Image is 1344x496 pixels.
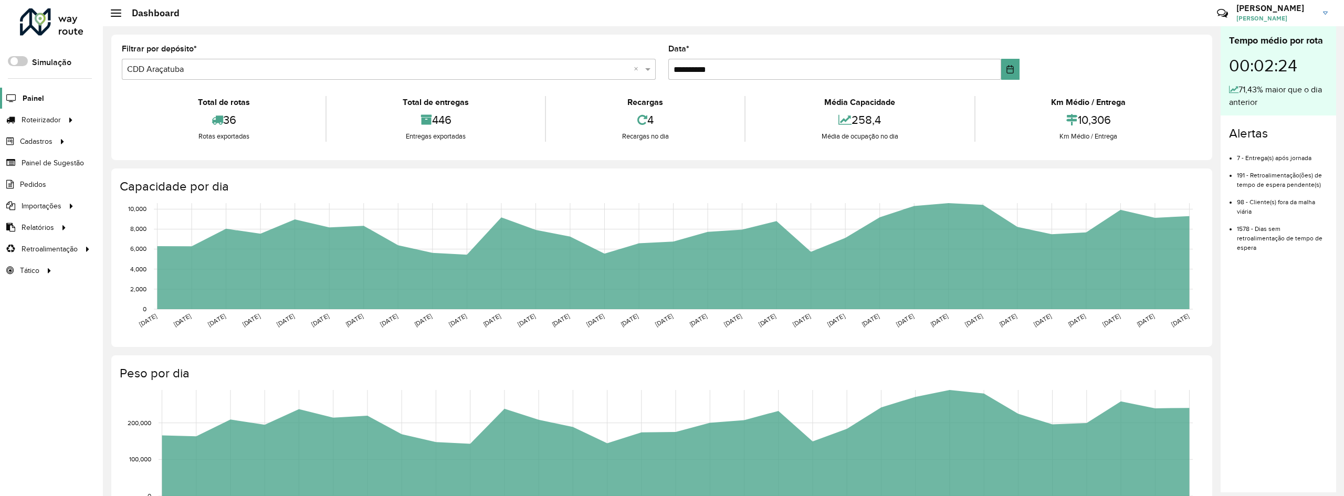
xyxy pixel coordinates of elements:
span: Clear all [634,63,643,76]
text: [DATE] [998,312,1018,328]
text: 4,000 [130,266,146,272]
div: 10,306 [978,109,1199,131]
text: [DATE] [482,312,502,328]
text: [DATE] [929,312,949,328]
h3: [PERSON_NAME] [1236,3,1315,13]
li: 191 - Retroalimentação(ões) de tempo de espera pendente(s) [1237,163,1328,189]
div: Média de ocupação no dia [748,131,971,142]
span: Roteirizador [22,114,61,125]
span: [PERSON_NAME] [1236,14,1315,23]
text: [DATE] [1170,312,1190,328]
a: Contato Rápido [1211,2,1234,25]
div: 36 [124,109,323,131]
div: Recargas no dia [549,131,742,142]
text: 100,000 [129,456,151,462]
span: Importações [22,200,61,212]
text: [DATE] [688,312,708,328]
div: Tempo médio por rota [1229,34,1328,48]
text: [DATE] [138,312,158,328]
div: Km Médio / Entrega [978,96,1199,109]
div: 258,4 [748,109,971,131]
text: [DATE] [413,312,433,328]
text: [DATE] [826,312,846,328]
div: Total de entregas [329,96,542,109]
text: 0 [143,305,146,312]
text: [DATE] [517,312,537,328]
span: Tático [20,265,39,276]
h4: Alertas [1229,126,1328,141]
text: [DATE] [619,312,639,328]
div: 00:02:24 [1229,48,1328,83]
text: [DATE] [276,312,296,328]
text: [DATE] [172,312,192,328]
div: Total de rotas [124,96,323,109]
text: [DATE] [310,312,330,328]
span: Painel [23,93,44,104]
li: 1578 - Dias sem retroalimentação de tempo de espera [1237,216,1328,252]
text: 8,000 [130,226,146,233]
div: Entregas exportadas [329,131,542,142]
h4: Capacidade por dia [120,179,1202,194]
text: [DATE] [964,312,984,328]
text: [DATE] [860,312,880,328]
text: [DATE] [1101,312,1121,328]
button: Choose Date [1001,59,1020,80]
text: [DATE] [895,312,915,328]
label: Simulação [32,56,71,69]
text: [DATE] [654,312,674,328]
text: [DATE] [1033,312,1053,328]
text: 6,000 [130,246,146,252]
label: Data [668,43,689,55]
text: 2,000 [130,286,146,292]
text: [DATE] [241,312,261,328]
li: 98 - Cliente(s) fora da malha viária [1237,189,1328,216]
span: Painel de Sugestão [22,157,84,168]
div: Recargas [549,96,742,109]
text: [DATE] [1136,312,1156,328]
div: Média Capacidade [748,96,971,109]
li: 7 - Entrega(s) após jornada [1237,145,1328,163]
text: 200,000 [128,419,151,426]
h4: Peso por dia [120,366,1202,381]
text: [DATE] [792,312,812,328]
text: 10,000 [128,206,146,213]
div: Rotas exportadas [124,131,323,142]
span: Retroalimentação [22,244,78,255]
text: [DATE] [723,312,743,328]
span: Relatórios [22,222,54,233]
span: Pedidos [20,179,46,190]
div: Km Médio / Entrega [978,131,1199,142]
div: 4 [549,109,742,131]
text: [DATE] [551,312,571,328]
text: [DATE] [379,312,399,328]
text: [DATE] [757,312,777,328]
text: [DATE] [344,312,364,328]
label: Filtrar por depósito [122,43,197,55]
text: [DATE] [1067,312,1087,328]
text: [DATE] [585,312,605,328]
span: Cadastros [20,136,52,147]
text: [DATE] [448,312,468,328]
div: 446 [329,109,542,131]
div: 71,43% maior que o dia anterior [1229,83,1328,109]
h2: Dashboard [121,7,180,19]
text: [DATE] [207,312,227,328]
